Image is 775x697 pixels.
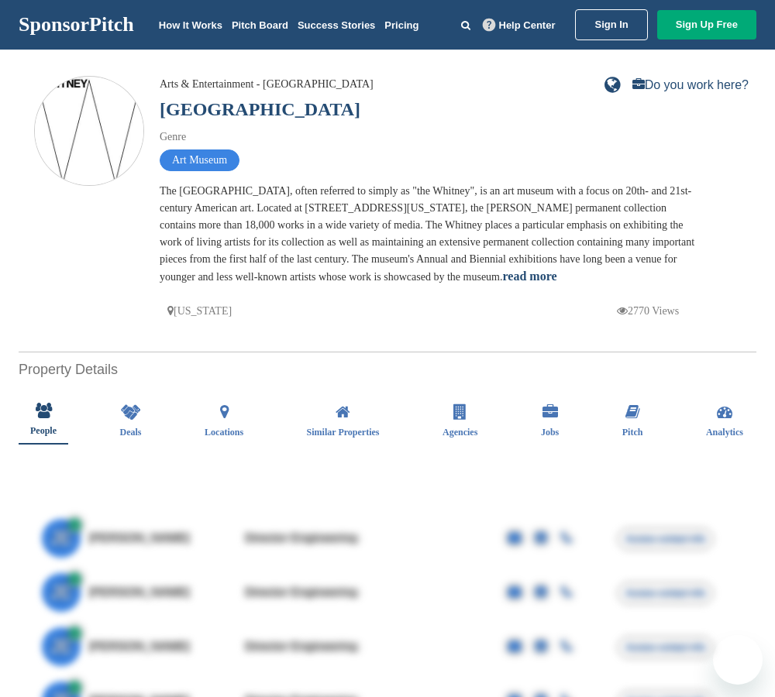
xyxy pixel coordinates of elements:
a: JE [PERSON_NAME] Director Engineering Access contact info [42,620,733,674]
a: Sign In [575,9,647,40]
a: How It Works [159,19,222,31]
div: The [GEOGRAPHIC_DATA], often referred to simply as "the Whitney", is an art museum with a focus o... [160,183,702,286]
span: Deals [120,427,142,437]
span: Access contact info [617,527,714,551]
span: Access contact info [617,636,714,659]
span: [PERSON_NAME] [88,640,191,653]
span: Analytics [706,427,743,437]
p: 2770 Views [617,301,679,321]
span: People [30,426,57,435]
span: Agencies [443,427,477,437]
a: JE [PERSON_NAME] Director Engineering Access contact info [42,565,733,620]
img: Sponsorpitch & Whitney Museum of American Art [35,77,143,186]
span: Access contact info [617,582,714,605]
a: SponsorPitch [19,15,134,35]
h2: Property Details [19,359,756,380]
span: Locations [205,427,243,437]
span: JE [42,519,81,558]
div: Director Engineering [244,640,477,653]
span: [PERSON_NAME] [88,586,191,599]
div: Director Engineering [244,532,477,544]
span: Pitch [622,427,643,437]
a: read more [502,270,556,283]
a: Help Center [480,16,559,34]
span: [PERSON_NAME] [88,532,191,544]
a: JE [PERSON_NAME] Director Engineering Access contact info [42,511,733,565]
a: [GEOGRAPHIC_DATA] [160,99,360,119]
iframe: Button to launch messaging window [713,635,763,685]
a: Success Stories [298,19,375,31]
div: Genre [160,129,702,146]
a: Pricing [384,19,418,31]
span: Jobs [541,427,559,437]
p: [US_STATE] [167,301,232,321]
span: JE [42,573,81,612]
span: JE [42,627,81,666]
div: Arts & Entertainment - [GEOGRAPHIC_DATA] [160,76,374,93]
div: Director Engineering [244,586,477,599]
a: Do you work here? [632,79,749,91]
a: Pitch Board [232,19,288,31]
a: Sign Up Free [657,10,756,39]
span: Art Museum [160,149,239,171]
span: Similar Properties [307,427,380,437]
